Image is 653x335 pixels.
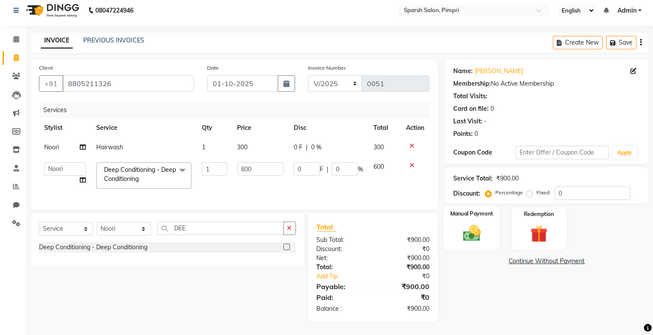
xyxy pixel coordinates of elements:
span: % [358,165,363,174]
div: ₹900.00 [496,174,519,183]
div: Points: [453,129,473,139]
th: Stylist [39,118,91,138]
div: Card on file: [453,104,489,113]
div: ₹900.00 [373,254,436,263]
div: ₹0 [383,272,436,281]
label: Fixed [536,189,549,196]
a: Add Tip [310,272,384,281]
button: Apply [612,146,637,159]
div: Discount: [453,189,480,198]
label: Manual Payment [450,209,494,218]
div: No Active Membership [453,79,640,88]
span: Deep Conditioning - Deep Conditioning [104,166,176,183]
label: Redemption [524,210,554,218]
div: ₹0 [373,245,436,254]
label: Invoice Number [308,64,346,72]
button: Save [606,36,637,49]
div: Membership: [453,79,491,88]
label: Date [207,64,219,72]
a: [PERSON_NAME] [474,67,523,76]
div: ₹900.00 [373,235,436,245]
div: Paid: [310,292,373,303]
div: ₹900.00 [373,281,436,292]
th: Qty [197,118,232,138]
span: | [306,143,308,152]
span: Hairwash [96,143,123,151]
div: Payable: [310,281,373,292]
label: Percentage [495,189,523,196]
button: +91 [39,75,63,92]
th: Total [368,118,401,138]
div: Balance : [310,304,373,313]
div: 0 [474,129,478,139]
div: Name: [453,67,473,76]
div: Last Visit: [453,117,482,126]
input: Search by Name/Mobile/Email/Code [62,75,194,92]
th: Price [232,118,289,138]
a: Continue Without Payment [446,257,647,266]
div: Coupon Code [453,148,516,157]
span: 1 [202,143,205,151]
span: Total [317,222,337,232]
input: Enter Offer / Coupon Code [516,146,609,159]
a: INVOICE [41,33,73,48]
div: Services [40,102,436,118]
a: x [139,175,143,183]
div: ₹900.00 [373,263,436,272]
div: Service Total: [453,174,493,183]
div: ₹0 [373,292,436,303]
div: Deep Conditioning - Deep Conditioning [39,243,147,252]
div: ₹900.00 [373,304,436,313]
button: Create New [553,36,603,49]
div: Sub Total: [310,235,373,245]
input: Search or Scan [157,222,284,235]
span: 0 % [311,143,322,152]
div: - [484,117,487,126]
label: Client [39,64,53,72]
span: Admin [617,6,637,15]
div: Total: [310,263,373,272]
span: F [320,165,323,174]
span: Noori [44,143,59,151]
th: Disc [289,118,368,138]
div: Discount: [310,245,373,254]
div: Total Visits: [453,92,487,101]
span: 0 F [294,143,302,152]
th: Action [401,118,429,138]
span: 300 [374,143,384,151]
th: Service [91,118,197,138]
div: 0 [491,104,494,113]
span: 300 [237,143,248,151]
div: Net: [310,254,373,263]
span: | [327,165,328,174]
span: 600 [374,163,384,171]
img: _gift.svg [525,223,553,245]
a: PREVIOUS INVOICES [83,36,144,44]
img: _cash.svg [458,223,486,244]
